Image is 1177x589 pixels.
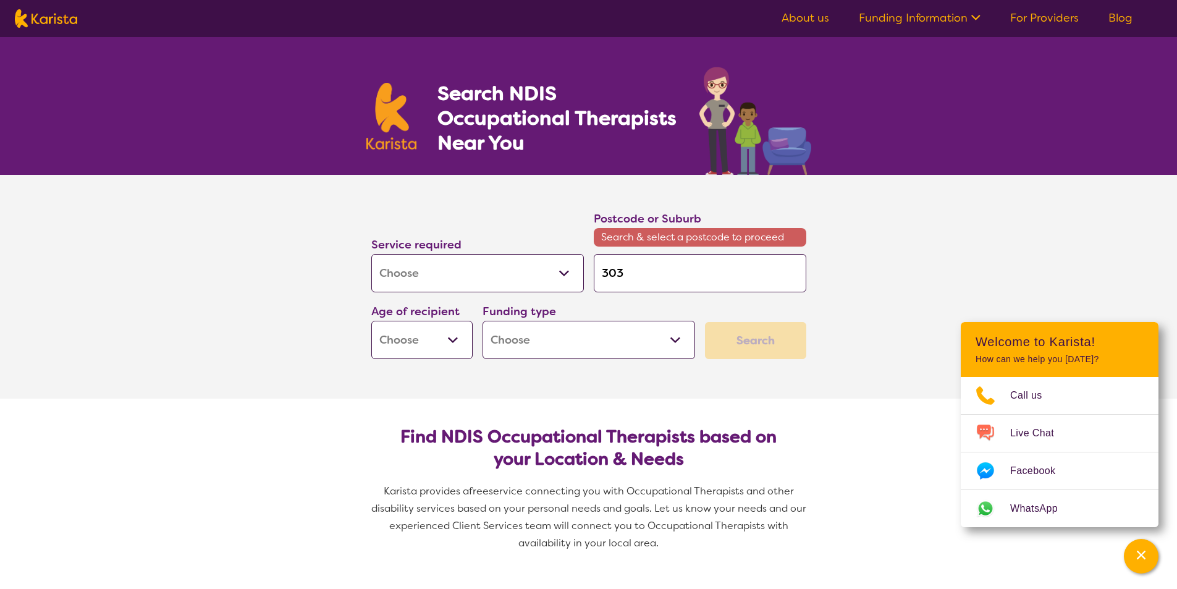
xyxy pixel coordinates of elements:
[469,485,489,498] span: free
[371,485,809,549] span: service connecting you with Occupational Therapists and other disability services based on your p...
[1010,462,1070,480] span: Facebook
[594,228,806,247] span: Search & select a postcode to proceed
[1010,424,1069,443] span: Live Chat
[15,9,77,28] img: Karista logo
[1010,386,1057,405] span: Call us
[976,334,1144,349] h2: Welcome to Karista!
[976,354,1144,365] p: How can we help you [DATE]?
[699,67,811,175] img: occupational-therapy
[483,304,556,319] label: Funding type
[1010,11,1079,25] a: For Providers
[1124,539,1158,574] button: Channel Menu
[961,490,1158,527] a: Web link opens in a new tab.
[437,81,678,155] h1: Search NDIS Occupational Therapists Near You
[594,211,701,226] label: Postcode or Suburb
[961,322,1158,527] div: Channel Menu
[381,426,796,470] h2: Find NDIS Occupational Therapists based on your Location & Needs
[371,304,460,319] label: Age of recipient
[371,237,462,252] label: Service required
[594,254,806,292] input: Type
[782,11,829,25] a: About us
[1108,11,1133,25] a: Blog
[1010,499,1073,518] span: WhatsApp
[384,485,469,498] span: Karista provides a
[961,377,1158,527] ul: Choose channel
[366,83,417,150] img: Karista logo
[859,11,981,25] a: Funding Information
